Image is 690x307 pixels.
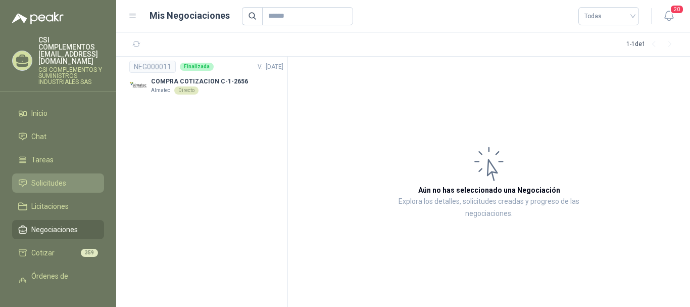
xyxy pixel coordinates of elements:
[12,104,104,123] a: Inicio
[129,61,176,73] div: NEG000011
[129,77,147,95] img: Company Logo
[31,178,66,189] span: Solicitudes
[150,9,230,23] h1: Mis Negociaciones
[180,63,214,71] div: Finalizada
[12,243,104,262] a: Cotizar359
[584,9,633,24] span: Todas
[31,154,54,165] span: Tareas
[174,86,199,95] div: Directo
[12,173,104,193] a: Solicitudes
[660,7,678,25] button: 20
[626,36,678,53] div: 1 - 1 de 1
[418,185,560,196] h3: Aún no has seleccionado una Negociación
[12,267,104,297] a: Órdenes de Compra
[151,86,170,95] p: Almatec
[389,196,589,220] p: Explora los detalles, solicitudes creadas y progreso de las negociaciones.
[12,12,64,24] img: Logo peakr
[31,131,46,142] span: Chat
[31,108,47,119] span: Inicio
[31,247,55,258] span: Cotizar
[129,61,283,95] a: NEG000011FinalizadaV. -[DATE] Company LogoCOMPRA COTIZACION C-1-2656AlmatecDirecto
[12,127,104,146] a: Chat
[31,201,69,212] span: Licitaciones
[12,150,104,169] a: Tareas
[31,271,94,293] span: Órdenes de Compra
[31,224,78,235] span: Negociaciones
[81,249,98,257] span: 359
[151,77,248,86] p: COMPRA COTIZACION C-1-2656
[258,63,283,70] span: V. - [DATE]
[38,67,104,85] p: CSI COMPLEMENTOS Y SUMINISTROS INDUSTRIALES SAS
[38,36,104,65] p: CSI COMPLEMENTOS [EMAIL_ADDRESS][DOMAIN_NAME]
[12,197,104,216] a: Licitaciones
[12,220,104,239] a: Negociaciones
[670,5,684,14] span: 20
